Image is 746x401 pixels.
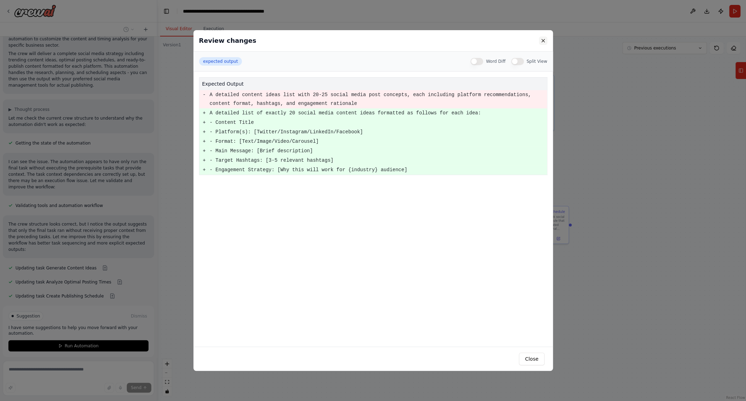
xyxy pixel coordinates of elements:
[199,57,242,66] button: expected output
[203,137,206,146] pre: +
[199,36,256,46] h3: Review changes
[210,91,547,108] pre: A detailed content ideas list with 20-25 social media post concepts, each including platform reco...
[486,59,506,64] label: Word Diff
[203,156,206,165] pre: +
[203,118,206,127] pre: +
[202,80,544,87] h4: expected output
[203,147,206,155] pre: +
[527,59,547,64] label: Split View
[203,128,206,136] pre: +
[210,128,547,136] pre: - Platform(s): [Twitter/Instagram/LinkedIn/Facebook]
[210,109,547,118] pre: A detailed list of exactly 20 social media content ideas formatted as follows for each idea:
[203,91,206,99] pre: -
[210,166,547,174] pre: - Engagement Strategy: [Why this will work for {industry} audience]
[210,137,547,146] pre: - Format: [Text/Image/Video/Carousel]
[203,166,206,174] pre: +
[210,147,547,155] pre: - Main Message: [Brief description]
[203,109,206,118] pre: +
[519,353,544,365] button: Close
[210,118,547,127] pre: - Content Title
[210,156,547,165] pre: - Target Hashtags: [3-5 relevant hashtags]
